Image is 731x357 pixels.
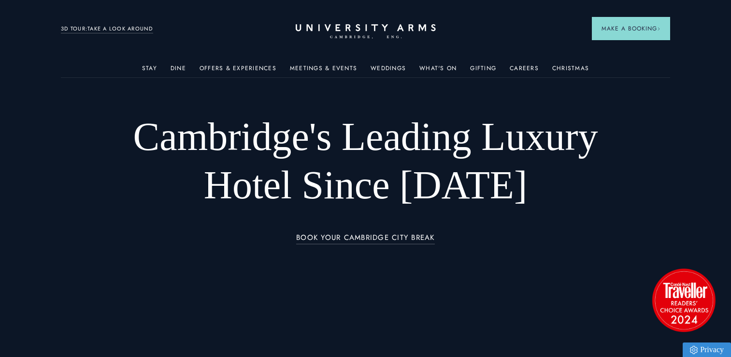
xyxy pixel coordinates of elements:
img: image-2524eff8f0c5d55edbf694693304c4387916dea5-1501x1501-png [647,264,720,336]
a: 3D TOUR:TAKE A LOOK AROUND [61,25,153,33]
a: Home [296,24,436,39]
a: BOOK YOUR CAMBRIDGE CITY BREAK [296,234,435,245]
a: Gifting [470,65,496,77]
a: Meetings & Events [290,65,357,77]
a: Offers & Experiences [200,65,276,77]
img: Privacy [690,346,698,354]
a: Dine [171,65,186,77]
a: What's On [419,65,457,77]
h1: Cambridge's Leading Luxury Hotel Since [DATE] [122,113,609,209]
a: Careers [510,65,539,77]
a: Weddings [371,65,406,77]
span: Make a Booking [602,24,660,33]
img: Arrow icon [657,27,660,30]
a: Privacy [683,342,731,357]
a: Christmas [552,65,589,77]
a: Stay [142,65,157,77]
button: Make a BookingArrow icon [592,17,670,40]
